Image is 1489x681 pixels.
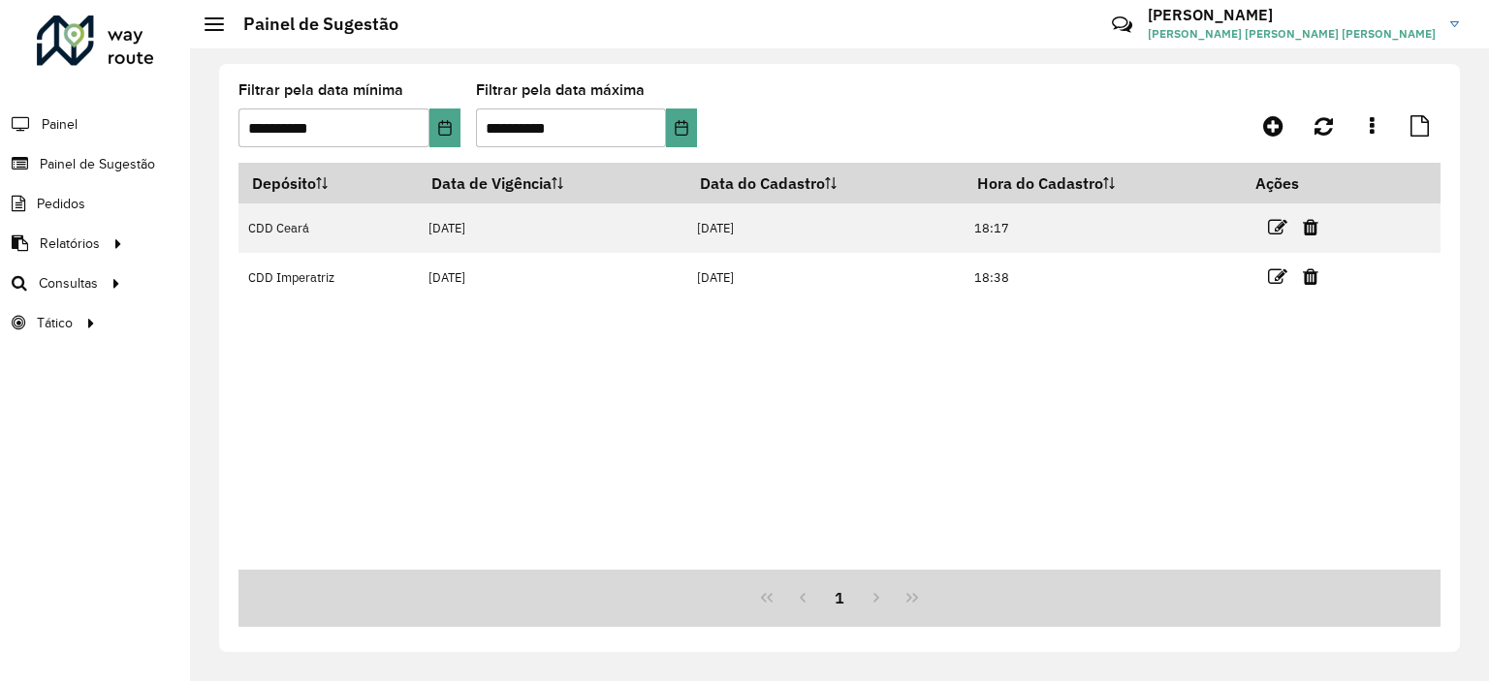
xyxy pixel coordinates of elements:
[419,253,687,302] td: [DATE]
[1268,263,1287,290] a: Editar
[238,203,419,253] td: CDD Ceará
[666,108,697,147] button: Choose Date
[1101,4,1143,46] a: Contato Rápido
[224,14,398,35] h2: Painel de Sugestão
[1303,263,1318,290] a: Excluir
[419,163,687,203] th: Data de Vigência
[964,203,1242,253] td: 18:17
[821,579,858,616] button: 1
[1243,163,1359,203] th: Ações
[37,194,85,214] span: Pedidos
[238,78,403,102] label: Filtrar pela data mínima
[39,273,98,294] span: Consultas
[238,253,419,302] td: CDD Imperatriz
[37,313,73,333] span: Tático
[964,163,1242,203] th: Hora do Cadastro
[1148,6,1436,24] h3: [PERSON_NAME]
[429,108,460,147] button: Choose Date
[40,233,100,254] span: Relatórios
[687,203,965,253] td: [DATE]
[238,163,419,203] th: Depósito
[964,253,1242,302] td: 18:38
[1148,25,1436,43] span: [PERSON_NAME] [PERSON_NAME] [PERSON_NAME]
[687,163,965,203] th: Data do Cadastro
[1303,214,1318,240] a: Excluir
[40,154,155,174] span: Painel de Sugestão
[476,78,645,102] label: Filtrar pela data máxima
[687,253,965,302] td: [DATE]
[42,114,78,135] span: Painel
[419,203,687,253] td: [DATE]
[1268,214,1287,240] a: Editar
